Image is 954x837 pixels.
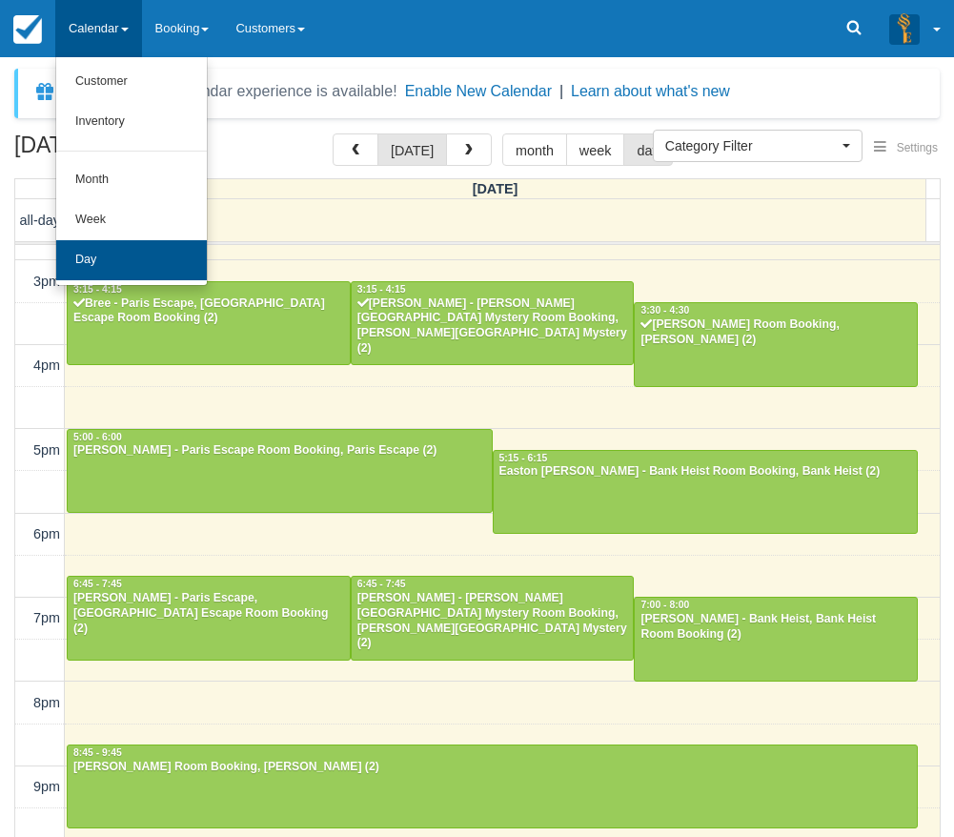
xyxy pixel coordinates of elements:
[499,453,548,463] span: 5:15 - 6:15
[640,305,689,316] span: 3:30 - 4:30
[73,432,122,442] span: 5:00 - 6:00
[72,443,487,459] div: [PERSON_NAME] - Paris Escape Room Booking, Paris Escape (2)
[502,133,567,166] button: month
[634,597,918,681] a: 7:00 - 8:00[PERSON_NAME] - Bank Heist, Bank Heist Room Booking (2)
[72,591,345,637] div: [PERSON_NAME] - Paris Escape, [GEOGRAPHIC_DATA] Escape Room Booking (2)
[889,13,920,44] img: A3
[559,83,563,99] span: |
[33,779,60,794] span: 9pm
[356,591,629,652] div: [PERSON_NAME] - [PERSON_NAME][GEOGRAPHIC_DATA] Mystery Room Booking, [PERSON_NAME][GEOGRAPHIC_DAT...
[33,357,60,373] span: 4pm
[33,695,60,710] span: 8pm
[498,464,913,480] div: Easton [PERSON_NAME] - Bank Heist Room Booking, Bank Heist (2)
[72,296,345,327] div: Bree - Paris Escape, [GEOGRAPHIC_DATA] Escape Room Booking (2)
[639,317,912,348] div: [PERSON_NAME] Room Booking, [PERSON_NAME] (2)
[571,83,730,99] a: Learn about what's new
[67,429,493,513] a: 5:00 - 6:00[PERSON_NAME] - Paris Escape Room Booking, Paris Escape (2)
[20,213,60,228] span: all-day
[640,600,689,610] span: 7:00 - 8:00
[623,133,672,166] button: day
[64,80,397,103] div: A new Booking Calendar experience is available!
[351,281,635,365] a: 3:15 - 4:15[PERSON_NAME] - [PERSON_NAME][GEOGRAPHIC_DATA] Mystery Room Booking, [PERSON_NAME][GEO...
[634,302,918,386] a: 3:30 - 4:30[PERSON_NAME] Room Booking, [PERSON_NAME] (2)
[56,160,207,200] a: Month
[33,610,60,625] span: 7pm
[405,82,552,101] button: Enable New Calendar
[351,576,635,660] a: 6:45 - 7:45[PERSON_NAME] - [PERSON_NAME][GEOGRAPHIC_DATA] Mystery Room Booking, [PERSON_NAME][GEO...
[14,133,255,169] h2: [DATE]
[356,296,629,357] div: [PERSON_NAME] - [PERSON_NAME][GEOGRAPHIC_DATA] Mystery Room Booking, [PERSON_NAME][GEOGRAPHIC_DAT...
[73,747,122,758] span: 8:45 - 9:45
[357,284,406,295] span: 3:15 - 4:15
[56,240,207,280] a: Day
[33,526,60,541] span: 6pm
[56,102,207,142] a: Inventory
[863,134,949,162] button: Settings
[665,136,838,155] span: Category Filter
[473,181,518,196] span: [DATE]
[73,284,122,295] span: 3:15 - 4:15
[73,579,122,589] span: 6:45 - 7:45
[33,274,60,289] span: 3pm
[56,200,207,240] a: Week
[493,450,919,534] a: 5:15 - 6:15Easton [PERSON_NAME] - Bank Heist Room Booking, Bank Heist (2)
[56,62,207,102] a: Customer
[566,133,625,166] button: week
[377,133,447,166] button: [DATE]
[897,141,938,154] span: Settings
[33,442,60,458] span: 5pm
[72,760,912,775] div: [PERSON_NAME] Room Booking, [PERSON_NAME] (2)
[55,57,208,286] ul: Calendar
[357,579,406,589] span: 6:45 - 7:45
[639,612,912,643] div: [PERSON_NAME] - Bank Heist, Bank Heist Room Booking (2)
[67,281,351,365] a: 3:15 - 4:15Bree - Paris Escape, [GEOGRAPHIC_DATA] Escape Room Booking (2)
[13,15,42,44] img: checkfront-main-nav-mini-logo.png
[67,745,918,828] a: 8:45 - 9:45[PERSON_NAME] Room Booking, [PERSON_NAME] (2)
[653,130,863,162] button: Category Filter
[67,576,351,660] a: 6:45 - 7:45[PERSON_NAME] - Paris Escape, [GEOGRAPHIC_DATA] Escape Room Booking (2)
